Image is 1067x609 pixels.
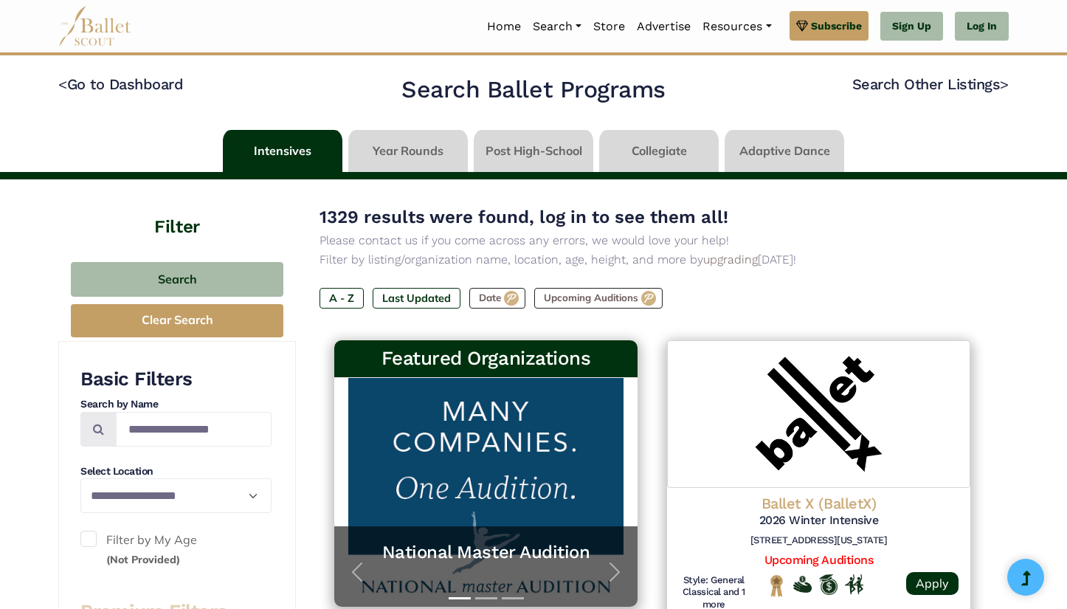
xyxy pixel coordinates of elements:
img: Offers Financial Aid [793,576,812,592]
button: Slide 2 [475,590,497,607]
li: Adaptive Dance [722,130,847,172]
span: 1329 results were found, log in to see them all! [320,207,728,227]
h4: Ballet X (BalletX) [679,494,959,513]
img: Offers Scholarship [819,574,838,595]
button: Slide 1 [449,590,471,607]
input: Search by names... [116,412,272,447]
h2: Search Ballet Programs [401,75,665,106]
button: Slide 3 [502,590,524,607]
li: Collegiate [596,130,722,172]
code: > [1000,75,1009,93]
label: Date [469,288,525,309]
a: Home [481,11,527,42]
code: < [58,75,67,93]
a: upgrading [703,252,758,266]
a: Log In [955,12,1009,41]
h4: Select Location [80,464,272,479]
a: Search Other Listings> [852,75,1009,93]
h3: Basic Filters [80,367,272,392]
a: Store [587,11,631,42]
a: Advertise [631,11,697,42]
a: Resources [697,11,777,42]
img: Logo [667,340,970,488]
label: A - Z [320,288,364,309]
label: Upcoming Auditions [534,288,663,309]
p: Filter by listing/organization name, location, age, height, and more by [DATE]! [320,250,985,269]
a: Upcoming Auditions [764,553,873,567]
p: Please contact us if you come across any errors, we would love your help! [320,231,985,250]
h5: 2026 Winter Intensive [679,513,959,529]
a: Apply [906,572,959,595]
img: In Person [845,574,863,593]
a: Sign Up [880,12,943,41]
label: Last Updated [373,288,460,309]
label: Filter by My Age [80,531,272,568]
h3: Featured Organizations [346,346,626,371]
h4: Search by Name [80,397,272,412]
li: Post High-School [471,130,596,172]
li: Intensives [220,130,345,172]
h4: Filter [58,179,296,240]
img: National [767,574,786,597]
span: Subscribe [811,18,862,34]
button: Clear Search [71,304,283,337]
small: (Not Provided) [106,553,180,566]
h6: [STREET_ADDRESS][US_STATE] [679,534,959,547]
a: Subscribe [790,11,869,41]
img: gem.svg [796,18,808,34]
a: National Master Audition [349,541,623,564]
button: Search [71,262,283,297]
a: <Go to Dashboard [58,75,183,93]
li: Year Rounds [345,130,471,172]
a: Search [527,11,587,42]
